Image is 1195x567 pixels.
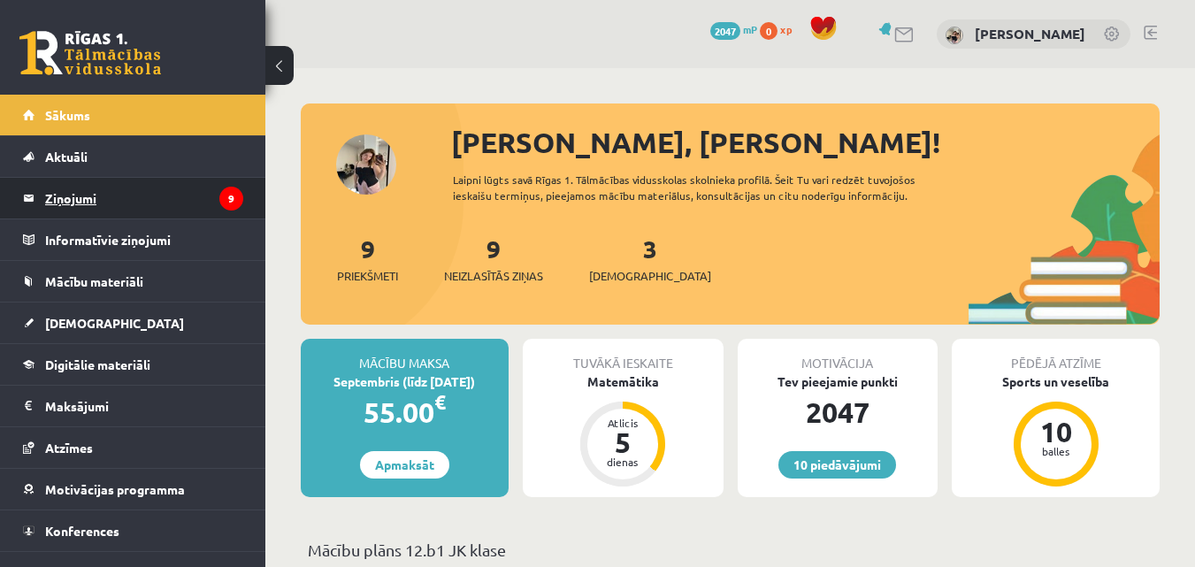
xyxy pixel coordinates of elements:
[337,233,398,285] a: 9Priekšmeti
[23,178,243,218] a: Ziņojumi9
[337,267,398,285] span: Priekšmeti
[738,372,938,391] div: Tev pieejamie punkti
[710,22,757,36] a: 2047 mP
[1030,446,1083,456] div: balles
[434,389,446,415] span: €
[45,386,243,426] legend: Maksājumi
[952,339,1160,372] div: Pēdējā atzīme
[360,451,449,479] a: Apmaksāt
[45,107,90,123] span: Sākums
[45,440,93,456] span: Atzīmes
[23,303,243,343] a: [DEMOGRAPHIC_DATA]
[45,523,119,539] span: Konferences
[45,219,243,260] legend: Informatīvie ziņojumi
[23,136,243,177] a: Aktuāli
[760,22,778,40] span: 0
[589,233,711,285] a: 3[DEMOGRAPHIC_DATA]
[45,481,185,497] span: Motivācijas programma
[780,22,792,36] span: xp
[23,261,243,302] a: Mācību materiāli
[946,27,963,44] img: Šarlote Jete Ivanovska
[19,31,161,75] a: Rīgas 1. Tālmācības vidusskola
[738,391,938,433] div: 2047
[596,428,649,456] div: 5
[45,149,88,165] span: Aktuāli
[523,372,724,489] a: Matemātika Atlicis 5 dienas
[23,344,243,385] a: Digitālie materiāli
[952,372,1160,489] a: Sports un veselība 10 balles
[308,538,1153,562] p: Mācību plāns 12.b1 JK klase
[952,372,1160,391] div: Sports un veselība
[596,456,649,467] div: dienas
[760,22,800,36] a: 0 xp
[523,372,724,391] div: Matemātika
[743,22,757,36] span: mP
[444,267,543,285] span: Neizlasītās ziņas
[710,22,740,40] span: 2047
[45,273,143,289] span: Mācību materiāli
[1030,418,1083,446] div: 10
[451,121,1160,164] div: [PERSON_NAME], [PERSON_NAME]!
[45,315,184,331] span: [DEMOGRAPHIC_DATA]
[738,339,938,372] div: Motivācija
[23,386,243,426] a: Maksājumi
[23,510,243,551] a: Konferences
[45,178,243,218] legend: Ziņojumi
[23,219,243,260] a: Informatīvie ziņojumi
[589,267,711,285] span: [DEMOGRAPHIC_DATA]
[219,187,243,211] i: 9
[596,418,649,428] div: Atlicis
[523,339,724,372] div: Tuvākā ieskaite
[23,469,243,510] a: Motivācijas programma
[45,356,150,372] span: Digitālie materiāli
[301,391,509,433] div: 55.00
[444,233,543,285] a: 9Neizlasītās ziņas
[301,372,509,391] div: Septembris (līdz [DATE])
[778,451,896,479] a: 10 piedāvājumi
[23,427,243,468] a: Atzīmes
[975,25,1085,42] a: [PERSON_NAME]
[23,95,243,135] a: Sākums
[453,172,969,203] div: Laipni lūgts savā Rīgas 1. Tālmācības vidusskolas skolnieka profilā. Šeit Tu vari redzēt tuvojošo...
[301,339,509,372] div: Mācību maksa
